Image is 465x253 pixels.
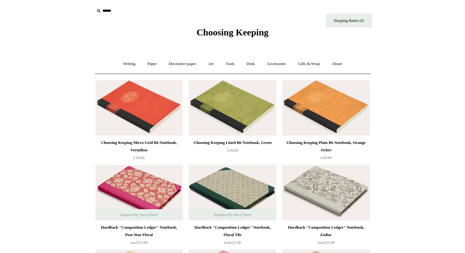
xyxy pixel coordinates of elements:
[292,56,325,72] a: Gifts & Wrap
[224,241,230,244] span: from
[326,56,347,72] a: About
[241,56,260,72] a: Desk
[130,241,137,244] span: from
[326,14,372,27] a: Shopping Basket (0)
[282,139,370,164] a: Choosing Keeping Plain B6 Notebook, Orange Ochre £18.00
[189,139,276,164] a: Choosing Keeping Lined B6 Notebook, Green £18.00
[163,56,202,72] a: Decorative paper
[189,165,276,220] img: Hardback "Composition Ledger" Notebook, Floral Tile
[196,27,268,37] span: Choosing Keeping
[95,165,183,220] img: Hardback "Composition Ledger" Notebook, Post-War Floral
[318,240,335,245] span: £25.00
[282,80,370,136] img: Choosing Keeping Plain B6 Notebook, Orange Ochre
[282,224,370,249] a: Hardback "Composition Ledger" Notebook, Zodiac from£25.00
[284,224,368,239] div: Hardback "Composition Ledger" Notebook, Zodiac
[284,139,368,154] div: Choosing Keeping Plain B6 Notebook, Orange Ochre
[203,56,219,72] a: Art
[282,165,370,220] img: Hardback "Composition Ledger" Notebook, Zodiac
[142,56,162,72] a: Paper
[190,224,275,239] div: Hardback "Composition Ledger" Notebook, Floral Tile
[134,155,145,160] span: £18.00
[282,80,370,136] a: Choosing Keeping Plain B6 Notebook, Orange Ochre Choosing Keeping Plain B6 Notebook, Orange Ochre
[118,56,141,72] a: Writing
[190,139,275,146] div: Choosing Keeping Lined B6 Notebook, Green
[261,56,291,72] a: Accessories
[189,224,276,249] a: Hardback "Composition Ledger" Notebook, Floral Tile from£25.00
[95,80,183,136] a: Choosing Keeping Micro Grid B6 Notebook, Vermilion Choosing Keeping Micro Grid B6 Notebook, Vermi...
[224,240,241,245] span: £25.00
[95,165,183,220] a: Hardback "Composition Ledger" Notebook, Post-War Floral Hardback "Composition Ledger" Notebook, P...
[189,80,276,136] a: Choosing Keeping Lined B6 Notebook, Green Choosing Keeping Lined B6 Notebook, Green
[130,240,148,245] span: £25.00
[97,139,181,154] div: Choosing Keeping Micro Grid B6 Notebook, Vermilion
[282,165,370,220] a: Hardback "Composition Ledger" Notebook, Zodiac Hardback "Composition Ledger" Notebook, Zodiac
[95,80,183,136] img: Choosing Keeping Micro Grid B6 Notebook, Vermilion
[208,209,257,220] span: Temporarily Out of Stock
[95,224,183,249] a: Hardback "Composition Ledger" Notebook, Post-War Floral from£25.00
[189,165,276,220] a: Hardback "Composition Ledger" Notebook, Floral Tile Hardback "Composition Ledger" Notebook, Flora...
[321,155,332,160] span: £18.00
[114,209,164,220] span: Temporarily Out of Stock
[95,139,183,164] a: Choosing Keeping Micro Grid B6 Notebook, Vermilion £18.00
[196,32,268,36] a: Choosing Keeping
[189,80,276,136] img: Choosing Keeping Lined B6 Notebook, Green
[318,241,324,244] span: from
[220,56,240,72] a: Tools
[97,224,181,239] div: Hardback "Composition Ledger" Notebook, Post-War Floral
[227,148,238,153] span: £18.00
